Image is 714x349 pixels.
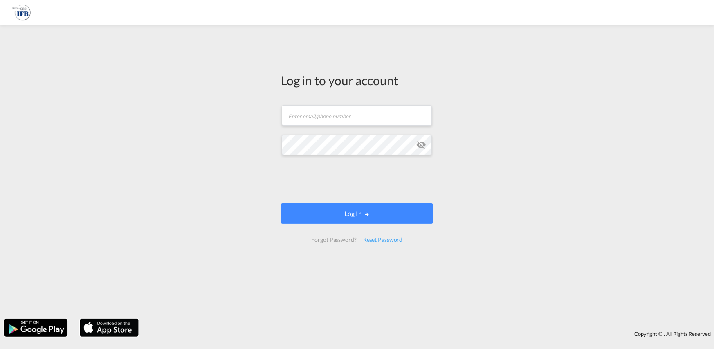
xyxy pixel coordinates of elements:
div: Forgot Password? [308,232,359,247]
img: google.png [3,318,68,338]
input: Enter email/phone number [282,105,432,126]
div: Copyright © . All Rights Reserved [143,327,714,341]
img: apple.png [79,318,139,338]
div: Reset Password [360,232,406,247]
img: b628ab10256c11eeb52753acbc15d091.png [12,3,31,22]
md-icon: icon-eye-off [416,140,426,150]
iframe: reCAPTCHA [295,163,419,195]
div: Log in to your account [281,72,433,89]
button: LOGIN [281,203,433,224]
